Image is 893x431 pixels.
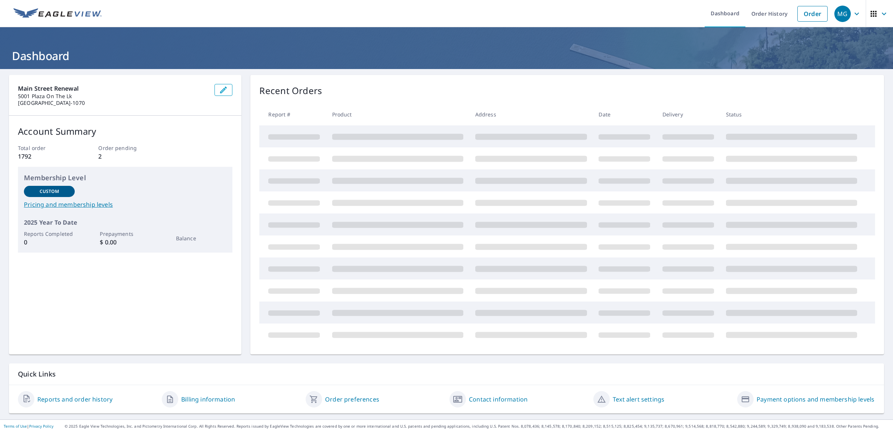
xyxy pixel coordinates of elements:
th: Product [326,103,469,125]
p: Reports Completed [24,230,75,238]
th: Date [593,103,656,125]
h1: Dashboard [9,48,884,63]
p: 2025 Year To Date [24,218,226,227]
p: | [4,424,53,428]
a: Contact information [469,395,528,404]
p: $ 0.00 [100,238,151,247]
p: Quick Links [18,369,875,379]
p: Total order [18,144,72,152]
p: Recent Orders [259,84,322,97]
p: 2 [98,152,152,161]
a: Payment options and membership levels [757,395,874,404]
p: 1792 [18,152,72,161]
p: Main Street Renewal [18,84,208,93]
a: Pricing and membership levels [24,200,226,209]
th: Status [720,103,863,125]
div: MG [834,6,851,22]
p: [GEOGRAPHIC_DATA]-1070 [18,100,208,106]
a: Terms of Use [4,424,27,429]
th: Address [469,103,593,125]
p: 0 [24,238,75,247]
th: Delivery [656,103,720,125]
a: Text alert settings [613,395,664,404]
p: Prepayments [100,230,151,238]
p: Balance [176,234,227,242]
th: Report # [259,103,326,125]
p: Order pending [98,144,152,152]
p: Membership Level [24,173,226,183]
a: Privacy Policy [29,424,53,429]
p: © 2025 Eagle View Technologies, Inc. and Pictometry International Corp. All Rights Reserved. Repo... [65,424,889,429]
img: EV Logo [13,8,102,19]
p: Custom [40,188,59,195]
a: Order preferences [325,395,379,404]
a: Billing information [181,395,235,404]
a: Order [797,6,828,22]
a: Reports and order history [37,395,112,404]
p: 5001 Plaza On The Lk [18,93,208,100]
p: Account Summary [18,125,232,138]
